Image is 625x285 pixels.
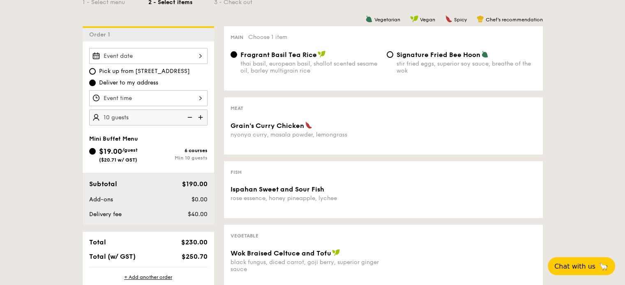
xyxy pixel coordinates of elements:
span: Fragrant Basil Tea Rice [240,51,317,59]
span: Subtotal [89,180,117,188]
span: ($20.71 w/ GST) [99,157,137,163]
button: Chat with us🦙 [548,257,615,275]
span: Total (w/ GST) [89,253,136,260]
span: $250.70 [181,253,207,260]
div: + Add another order [89,274,208,280]
img: icon-vegetarian.fe4039eb.svg [365,15,373,23]
span: $230.00 [181,238,207,246]
span: $40.00 [187,211,207,218]
input: Event time [89,90,208,106]
span: Fish [231,169,242,175]
input: $19.00/guest($20.71 w/ GST)6 coursesMin 10 guests [89,148,96,155]
span: Add-ons [89,196,113,203]
img: icon-vegetarian.fe4039eb.svg [481,50,489,58]
span: Order 1 [89,31,113,38]
input: Fragrant Basil Tea Ricethai basil, european basil, shallot scented sesame oil, barley multigrain ... [231,51,237,58]
img: icon-vegan.f8ff3823.svg [410,15,418,23]
img: icon-vegan.f8ff3823.svg [332,249,340,256]
span: Ispahan Sweet and Sour Fish [231,185,324,193]
span: Grain's Curry Chicken [231,122,304,130]
img: icon-chef-hat.a58ddaea.svg [477,15,484,23]
img: icon-spicy.37a8142b.svg [445,15,452,23]
span: Main [231,34,243,40]
div: thai basil, european basil, shallot scented sesame oil, barley multigrain rice [240,60,380,74]
span: Pick up from [STREET_ADDRESS] [99,67,190,75]
span: Choose 1 item [248,34,287,41]
img: icon-add.58712e84.svg [195,109,208,125]
input: Event date [89,48,208,64]
span: /guest [122,147,138,153]
img: icon-vegan.f8ff3823.svg [318,50,326,58]
div: 6 courses [148,148,208,153]
span: Wok Braised Celtuce and Tofu [231,249,331,257]
div: rose essence, honey pineapple, lychee [231,195,380,202]
span: $190.00 [182,180,207,188]
span: Spicy [454,17,467,23]
span: $0.00 [191,196,207,203]
span: Vegan [420,17,435,23]
span: Mini Buffet Menu [89,135,138,142]
span: 🦙 [599,262,609,271]
div: black fungus, diced carrot, goji berry, superior ginger sauce [231,259,380,273]
img: icon-reduce.1d2dbef1.svg [183,109,195,125]
span: Vegetarian [374,17,400,23]
span: Signature Fried Bee Hoon [397,51,480,59]
img: icon-spicy.37a8142b.svg [305,121,312,129]
span: Vegetable [231,233,258,239]
span: $19.00 [99,147,122,156]
div: Min 10 guests [148,155,208,161]
input: Signature Fried Bee Hoonstir fried eggs, superior soy sauce, breathe of the wok [387,51,393,58]
div: nyonya curry, masala powder, lemongrass [231,131,380,138]
span: Chef's recommendation [486,17,543,23]
input: Deliver to my address [89,80,96,86]
span: Delivery fee [89,211,122,218]
span: Meat [231,105,243,111]
span: Deliver to my address [99,79,158,87]
div: stir fried eggs, superior soy sauce, breathe of the wok [397,60,536,74]
span: Total [89,238,106,246]
input: Number of guests [89,109,208,125]
input: Pick up from [STREET_ADDRESS] [89,68,96,75]
span: Chat with us [554,262,595,270]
